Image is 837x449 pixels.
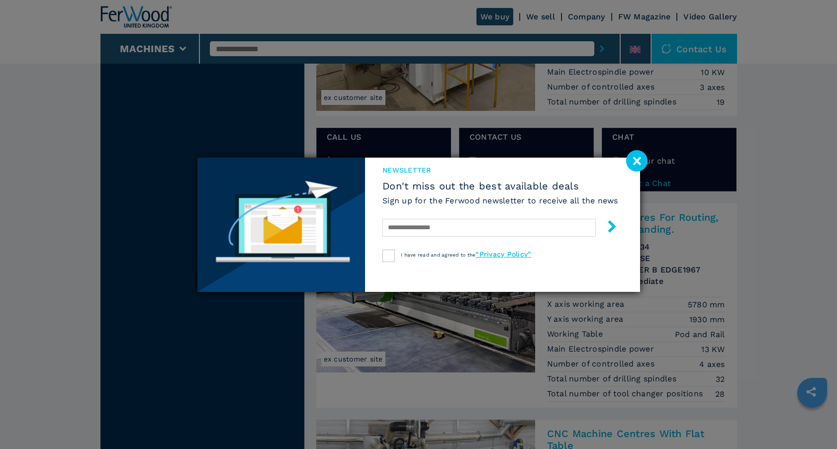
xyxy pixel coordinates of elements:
span: Don't miss out the best available deals [382,180,618,192]
a: “Privacy Policy” [475,250,531,258]
span: newsletter [382,165,618,175]
button: submit-button [596,216,618,240]
h6: Sign up for the Ferwood newsletter to receive all the news [382,195,618,206]
img: Newsletter image [197,158,366,292]
span: I have read and agreed to the [401,252,531,258]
